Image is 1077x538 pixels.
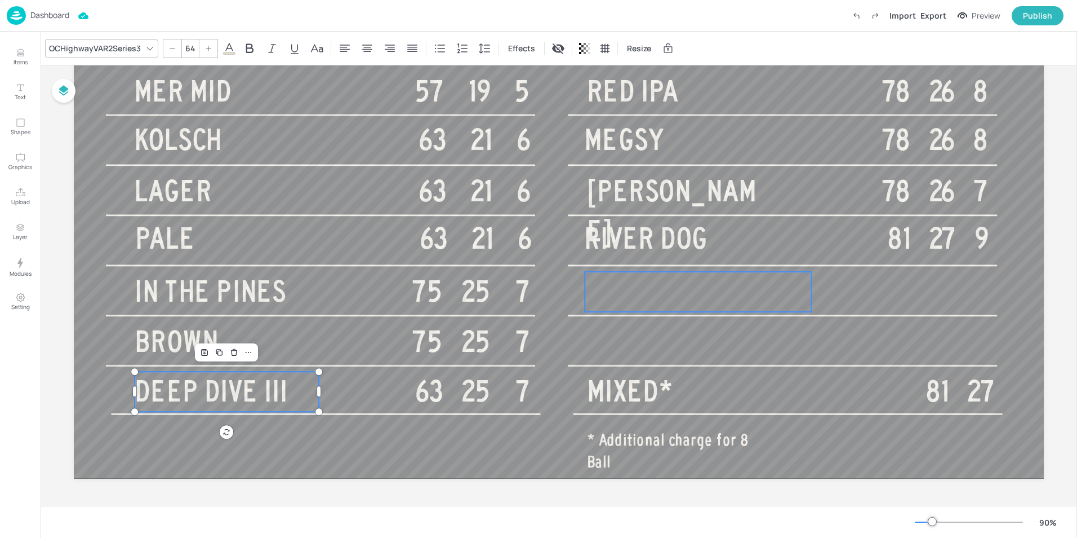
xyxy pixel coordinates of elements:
[135,326,219,358] span: BROWN
[411,326,531,358] span: 75 25 7
[625,42,653,54] span: Resize
[925,376,995,408] span: 81 27
[1034,517,1061,528] div: 90 %
[134,76,232,108] span: MER MID
[1012,6,1063,25] button: Publish
[951,7,1007,24] button: Preview
[584,124,664,156] span: MEGSY
[587,376,673,408] span: MIXED*
[587,76,679,108] span: RED IPA
[7,6,26,25] img: logo-86c26b7e.jpg
[584,223,707,255] span: RIVER DOG
[415,376,531,408] span: 63 25 7
[30,11,69,19] p: Dashboard
[226,345,241,360] div: Delete
[847,6,866,25] label: Undo (Ctrl + Z)
[135,223,195,255] span: PALE
[420,223,531,255] span: 63 21 6
[47,40,143,56] div: OCHighwayVAR2Series3
[889,10,916,21] div: Import
[887,223,989,255] span: 81 27 9
[881,175,989,208] span: 78 26 7
[972,10,1000,22] div: Preview
[419,175,530,208] span: 63 21 6
[197,345,212,360] div: Save Layout
[135,376,288,408] span: DEEP DIVE III
[411,276,531,308] span: 75 25 7
[587,175,756,248] span: [PERSON_NAME]
[881,76,989,108] span: 78 26 8
[419,124,530,156] span: 63 21 6
[135,276,286,308] span: IN THE PINES
[587,431,749,471] span: * Additional charge for 8 Ball
[881,124,989,156] span: 78 26 8
[549,39,567,58] div: Display condition
[920,10,946,21] div: Export
[1023,10,1052,22] div: Publish
[866,6,885,25] label: Redo (Ctrl + Y)
[134,175,212,208] span: LAGER
[134,124,222,156] span: KOLSCH
[415,76,530,108] span: 57 19 5
[506,42,537,54] span: Effects
[212,345,226,360] div: Duplicate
